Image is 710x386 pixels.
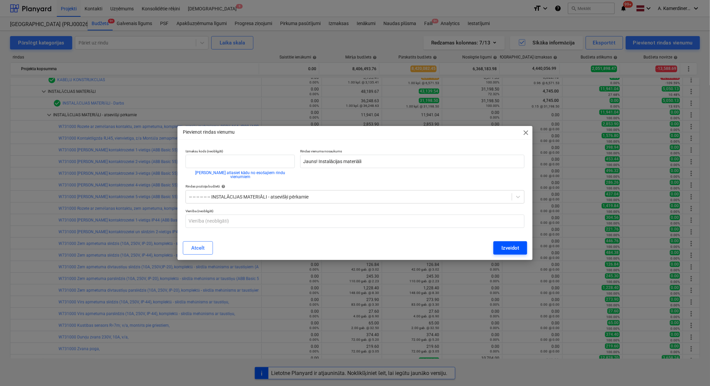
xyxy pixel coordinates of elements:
span: close [522,129,530,137]
button: Atcelt [183,241,213,255]
input: Vienība (neobligāti) [186,215,524,228]
button: Izveidot [493,241,527,255]
p: Vienība (neobligāti) [186,209,524,215]
p: Rindas vienuma nosaukums [300,149,524,155]
iframe: Chat Widget [677,354,710,386]
button: [PERSON_NAME] atlasiet kādu no esošajiem rindu vienumiem [186,171,295,179]
div: Atcelt [191,244,205,252]
span: help [220,184,225,188]
div: Izveidot [501,244,519,252]
div: Rindas pozīcija budžetā [186,184,524,188]
p: Pievienot rindas vienumu [183,129,235,136]
p: Izmaksu kods (neobligāti) [186,149,295,155]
